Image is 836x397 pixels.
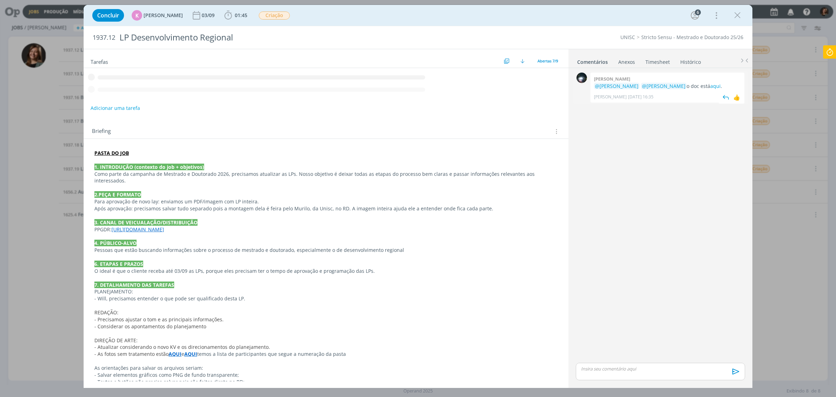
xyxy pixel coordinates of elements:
[733,93,740,102] div: 👍
[94,171,536,184] span: Como parte da campanha de Mestrado e Doutorado 2026, precisamos atualizar as LPs. Nosso objetivo ...
[680,55,701,66] a: Histórico
[94,365,558,372] p: As orientações para salvar os arquivos seriam:
[97,13,119,18] span: Concluir
[94,268,558,275] p: O ideal é que o cliente receba até 03/09 as LPs, porque eles precisam ter o tempo de aprovação e ...
[94,309,118,316] span: REDAÇÃO:
[721,92,731,103] img: answer.svg
[94,261,143,267] strong: 6. ETAPAS E PRAZOS
[94,150,129,156] a: PASTA DO JOB
[258,11,290,20] button: Criação
[576,73,587,83] img: G
[94,288,558,295] p: PLANEJAMENTO:
[223,10,249,21] button: 01:45
[618,59,635,66] div: Anexos
[594,83,741,90] p: o doc está .
[94,323,206,330] span: - Considerar os apontamentos do planejamento
[90,102,140,114] button: Adicionar uma tarefa
[642,83,686,89] span: @[PERSON_NAME]
[537,58,558,63] span: Abertas 7/9
[117,29,469,46] div: LP Desenvolvimento Regional
[94,337,138,344] span: DIREÇÃO DE ARTE:
[144,13,183,18] span: [PERSON_NAME]
[94,379,558,385] p: - Textos e botões não precisa salvar pois são feitos direto no RD;
[577,55,608,66] a: Comentários
[594,94,627,100] p: [PERSON_NAME]
[620,34,635,40] a: UNISC
[92,9,124,22] button: Concluir
[595,83,638,89] span: @[PERSON_NAME]
[594,76,630,82] b: [PERSON_NAME]
[197,351,346,357] span: temos a lista de participantes que segue a numeração da pasta
[94,191,141,198] strong: 2.PEÇA E FORMATO
[169,351,181,357] a: AQUI
[184,351,197,357] a: AQUI
[94,316,224,323] span: - Precisamos ajustar o tom e as principais informações.
[94,205,558,212] p: Após aprovação: precisamos salvar tudo separado pois a montagem dela é feira pelo Murilo, da Unis...
[94,198,558,205] p: Para aprovação de novo lay: enviamos um PDF/imagem com LP inteira.
[710,83,721,89] a: aqui
[94,295,558,302] p: - Will, precisamos entender o que pode ser qualificado desta LP.
[94,282,174,288] strong: 7. DETALHAMENTO DAS TAREFAS
[520,59,525,63] img: arrow-down.svg
[202,13,216,18] div: 03/09
[94,240,137,246] strong: 4. PÚBLICO-ALVO
[181,351,184,357] span: e
[91,57,108,65] span: Tarefas
[235,12,247,18] span: 01:45
[94,164,204,170] strong: 1. INTRODUÇÃO (contexto do job + objetivos)
[94,247,404,253] span: Pessoas que estão buscando informações sobre o processo de mestrado e doutorado, especialmente o ...
[93,34,115,42] span: 1937.12
[92,127,111,136] span: Briefing
[132,10,142,21] div: K
[641,34,743,40] a: Stricto Sensu - Mestrado e Doutorado 25/26
[94,344,270,350] span: - Atualizar considerando o novo KV e os direcionamentos do planejamento.
[94,372,558,379] p: - Salvar elementos gráficos como PNG de fundo transparente;
[695,9,701,15] div: 6
[84,5,752,388] div: dialog
[94,351,169,357] span: - As fotos sem tratamento estão
[689,10,700,21] button: 6
[94,219,198,226] strong: 3. CANAL DE VEICUALAÇÃO/DISTRIBUIÇÃO
[111,226,164,233] a: [URL][DOMAIN_NAME]
[628,94,653,100] span: [DATE] 16:35
[132,10,183,21] button: K[PERSON_NAME]
[645,55,670,66] a: Timesheet
[94,226,558,233] p: PPGDR:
